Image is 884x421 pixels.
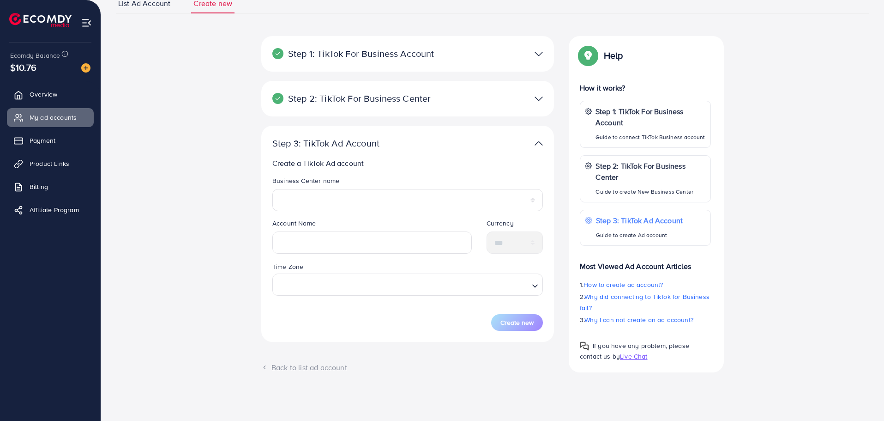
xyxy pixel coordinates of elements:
[604,50,623,61] p: Help
[261,362,554,373] div: Back to list ad account
[30,90,57,99] span: Overview
[620,352,647,361] span: Live Chat
[7,85,94,104] a: Overview
[491,314,543,331] button: Create new
[845,379,877,414] iframe: Chat
[277,276,528,293] input: Search for option
[580,253,711,272] p: Most Viewed Ad Account Articles
[580,292,710,312] span: Why did connecting to TikTok for Business fail?
[272,93,448,104] p: Step 2: TikTok For Business Center
[580,47,596,64] img: Popup guide
[7,154,94,173] a: Product Links
[272,48,448,59] p: Step 1: TikTok For Business Account
[535,137,543,150] img: TikTok partner
[595,186,706,197] p: Guide to create New Business Center
[595,160,706,183] p: Step 2: TikTok For Business Center
[7,201,94,219] a: Affiliate Program
[10,51,60,60] span: Ecomdy Balance
[580,291,711,313] p: 2.
[7,177,94,196] a: Billing
[272,274,543,296] div: Search for option
[30,205,79,214] span: Affiliate Program
[595,106,706,128] p: Step 1: TikTok For Business Account
[272,219,472,232] legend: Account Name
[596,215,683,226] p: Step 3: TikTok Ad Account
[583,280,663,289] span: How to create ad account?
[9,13,72,27] img: logo
[7,108,94,127] a: My ad accounts
[535,92,543,105] img: TikTok partner
[535,47,543,61] img: TikTok partner
[272,176,543,189] legend: Business Center name
[580,314,711,325] p: 3.
[584,315,693,324] span: Why I can not create an ad account?
[487,219,543,232] legend: Currency
[272,158,547,169] p: Create a TikTok Ad account
[580,342,589,351] img: Popup guide
[81,18,92,28] img: menu
[30,136,55,145] span: Payment
[30,182,48,191] span: Billing
[595,132,706,143] p: Guide to connect TikTok Business account
[500,318,534,327] span: Create new
[7,131,94,150] a: Payment
[596,230,683,241] p: Guide to create Ad account
[10,61,36,74] span: $10.76
[580,279,711,290] p: 1.
[580,341,689,361] span: If you have any problem, please contact us by
[30,159,69,168] span: Product Links
[272,138,448,149] p: Step 3: TikTok Ad Account
[580,82,711,93] p: How it works?
[272,262,303,271] label: Time Zone
[81,63,90,73] img: image
[30,113,77,122] span: My ad accounts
